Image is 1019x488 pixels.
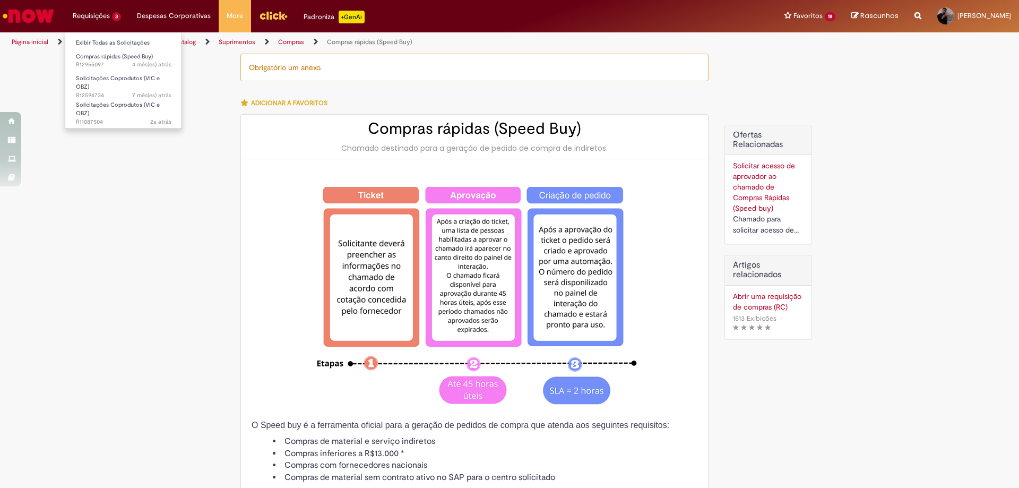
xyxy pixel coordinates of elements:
span: Favoritos [793,11,823,21]
img: click_logo_yellow_360x200.png [259,7,288,23]
div: Padroniza [304,11,365,23]
div: Chamado destinado para a geração de pedido de compra de indiretos. [252,143,697,153]
span: 7 mês(es) atrás [132,91,171,99]
span: R11087504 [76,118,171,126]
div: Obrigatório um anexo. [240,54,709,81]
a: Exibir Todas as Solicitações [65,37,182,49]
a: Rascunhos [851,11,899,21]
span: 1513 Exibições [733,314,776,323]
div: Chamado para solicitar acesso de aprovador ao ticket de Speed buy [733,213,804,236]
span: Despesas Corporativas [137,11,211,21]
time: 08/02/2024 14:25:12 [150,118,171,126]
time: 31/01/2025 09:52:09 [132,91,171,99]
h2: Ofertas Relacionadas [733,131,804,149]
ul: Requisições [65,32,182,129]
a: Solicitar acesso de aprovador ao chamado de Compras Rápidas (Speed buy) [733,161,795,213]
span: Compras rápidas (Speed Buy) [76,53,153,61]
span: 3 [112,12,121,21]
a: Aberto R12955097 : Compras rápidas (Speed Buy) [65,51,182,71]
span: Requisições [73,11,110,21]
span: Adicionar a Favoritos [251,99,327,107]
ul: Trilhas de página [8,32,671,52]
img: ServiceNow [1,5,56,27]
a: Abrir uma requisição de compras (RC) [733,291,804,312]
a: Aberto R12594734 : Solicitações Coprodutos (VIC e OBZ) [65,73,182,96]
time: 16/04/2025 13:48:51 [132,61,171,69]
li: Compras inferiores a R$13.000 * [273,448,697,460]
button: Adicionar a Favoritos [240,92,333,114]
div: Ofertas Relacionadas [724,125,812,244]
p: +GenAi [339,11,365,23]
span: O Speed buy é a ferramenta oficial para a geração de pedidos de compra que atenda aos seguintes r... [252,421,669,430]
span: Solicitações Coprodutos (VIC e OBZ) [76,101,160,117]
h3: Artigos relacionados [733,261,804,279]
a: Página inicial [12,38,48,46]
span: More [227,11,243,21]
a: Suprimentos [219,38,255,46]
li: Compras de material sem contrato ativo no SAP para o centro solicitado [273,472,697,484]
span: Solicitações Coprodutos (VIC e OBZ) [76,74,160,91]
a: Compras rápidas (Speed Buy) [327,38,412,46]
h2: Compras rápidas (Speed Buy) [252,120,697,138]
span: Rascunhos [860,11,899,21]
a: Compras [278,38,304,46]
span: 4 mês(es) atrás [132,61,171,69]
span: R12955097 [76,61,171,69]
span: R12594734 [76,91,171,100]
li: Compras com fornecedores nacionais [273,459,697,472]
span: • [779,311,785,326]
li: Compras de material e serviço indiretos [273,435,697,448]
span: 18 [825,12,835,21]
span: 2a atrás [150,118,171,126]
span: [PERSON_NAME] [957,11,1011,20]
a: Aberto R11087504 : Solicitações Coprodutos (VIC e OBZ) [65,99,182,122]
